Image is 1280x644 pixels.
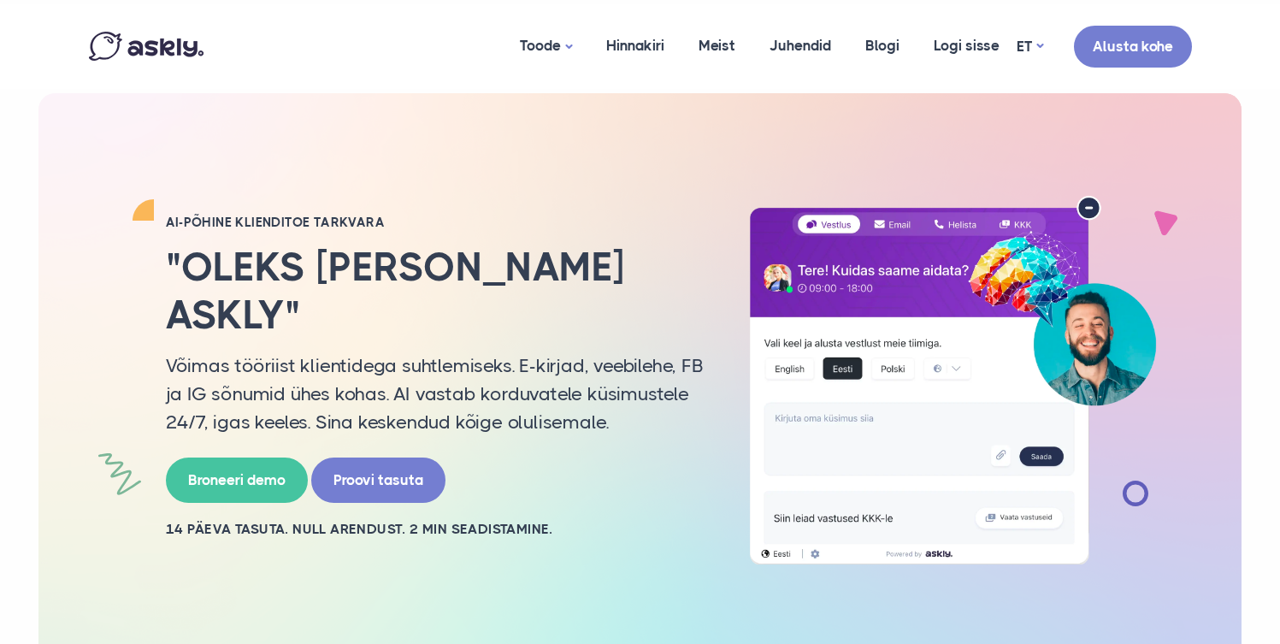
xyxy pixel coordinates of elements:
[752,4,848,87] a: Juhendid
[730,196,1175,565] img: AI multilingual chat
[166,352,705,436] p: Võimas tööriist klientidega suhtlemiseks. E-kirjad, veebilehe, FB ja IG sõnumid ühes kohas. AI va...
[681,4,752,87] a: Meist
[503,4,589,89] a: Toode
[166,458,308,503] a: Broneeri demo
[848,4,917,87] a: Blogi
[166,520,705,539] h2: 14 PÄEVA TASUTA. NULL ARENDUST. 2 MIN SEADISTAMINE.
[311,458,445,503] a: Proovi tasuta
[589,4,681,87] a: Hinnakiri
[89,32,204,61] img: Askly
[1074,26,1192,68] a: Alusta kohe
[1017,34,1043,59] a: ET
[166,244,705,338] h2: "Oleks [PERSON_NAME] Askly"
[917,4,1017,87] a: Logi sisse
[166,214,705,231] h2: AI-PÕHINE KLIENDITOE TARKVARA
